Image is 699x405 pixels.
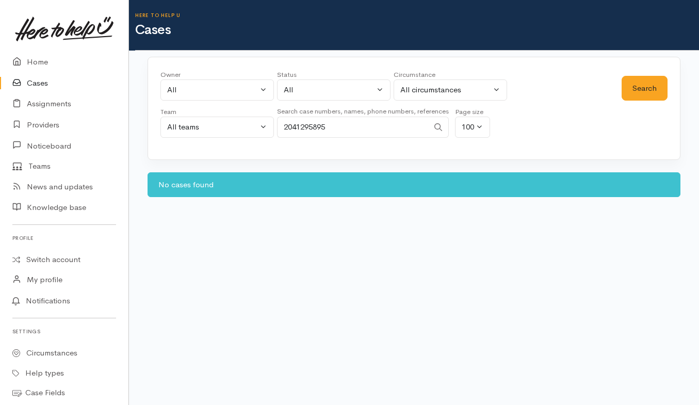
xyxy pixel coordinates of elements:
[277,79,391,101] button: All
[284,84,375,96] div: All
[277,117,429,138] input: Search
[400,84,491,96] div: All circumstances
[394,79,507,101] button: All circumstances
[135,12,699,18] h6: Here to help u
[394,70,507,80] div: Circumstance
[167,121,258,133] div: All teams
[462,121,474,133] div: 100
[277,70,391,80] div: Status
[160,107,274,117] div: Team
[12,325,116,338] h6: Settings
[160,79,274,101] button: All
[12,231,116,245] h6: Profile
[167,84,258,96] div: All
[277,107,449,116] small: Search case numbers, names, phone numbers, references
[148,172,680,198] div: No cases found
[135,23,699,38] h1: Cases
[160,70,274,80] div: Owner
[455,117,490,138] button: 100
[455,107,490,117] div: Page size
[622,76,668,101] button: Search
[160,117,274,138] button: All teams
